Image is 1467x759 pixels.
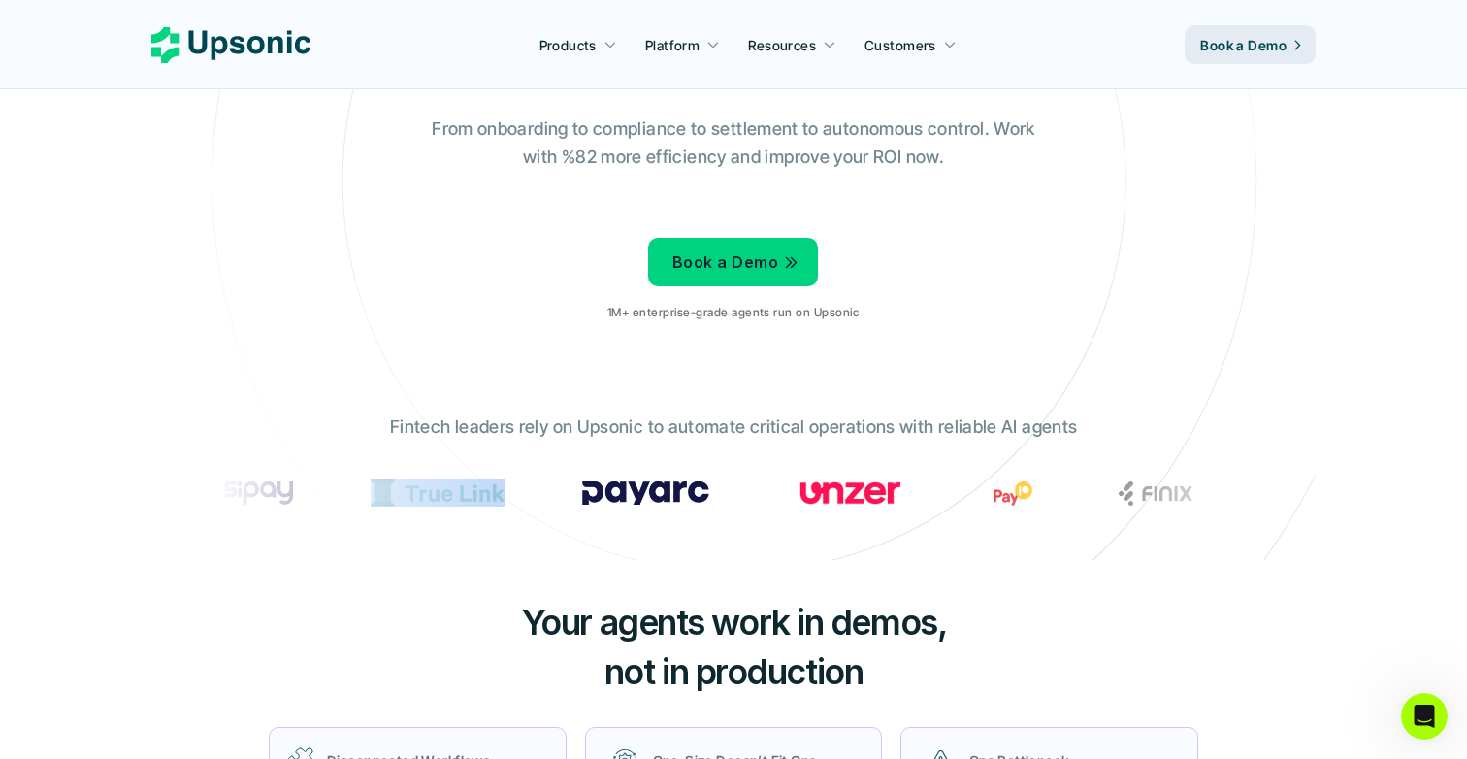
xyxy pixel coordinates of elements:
[645,35,700,55] p: Platform
[607,306,859,319] p: 1M+ enterprise-grade agents run on Upsonic
[539,35,597,55] p: Products
[521,601,947,643] span: Your agents work in demos,
[748,35,816,55] p: Resources
[1401,693,1448,740] iframe: Intercom live chat
[528,27,629,62] a: Products
[648,238,818,286] a: Book a Demo
[864,35,936,55] p: Customers
[1185,25,1316,64] a: Book a Demo
[418,115,1049,172] p: From onboarding to compliance to settlement to autonomous control. Work with %82 more efficiency ...
[604,650,864,693] span: not in production
[672,248,778,277] p: Book a Demo
[390,413,1077,442] p: Fintech leaders rely on Upsonic to automate critical operations with reliable AI agents
[1200,35,1287,55] p: Book a Demo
